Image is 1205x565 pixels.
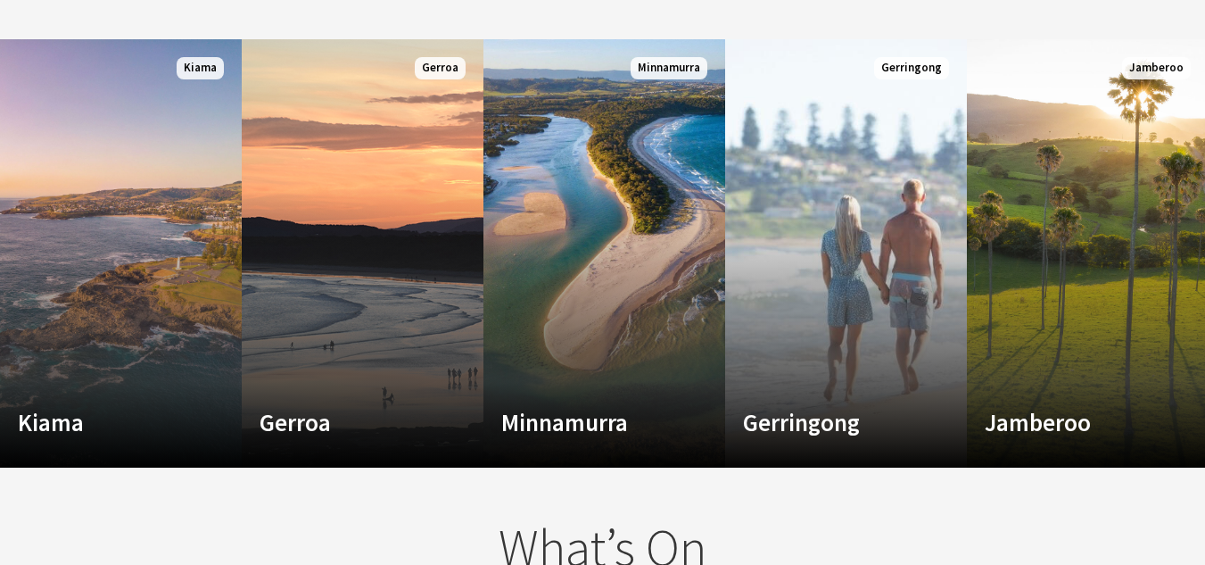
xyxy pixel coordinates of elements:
[985,408,1154,436] h4: Jamberoo
[242,39,483,468] a: Custom Image Used Gerroa Gerroa
[631,57,707,79] span: Minnamurra
[483,39,725,468] a: Custom Image Used Minnamurra Minnamurra
[1122,57,1191,79] span: Jamberoo
[743,408,912,436] h4: Gerringong
[260,408,429,436] h4: Gerroa
[501,408,671,436] h4: Minnamurra
[177,57,224,79] span: Kiama
[874,57,949,79] span: Gerringong
[18,408,187,436] h4: Kiama
[725,39,967,468] a: Custom Image Used Gerringong Gerringong
[415,57,466,79] span: Gerroa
